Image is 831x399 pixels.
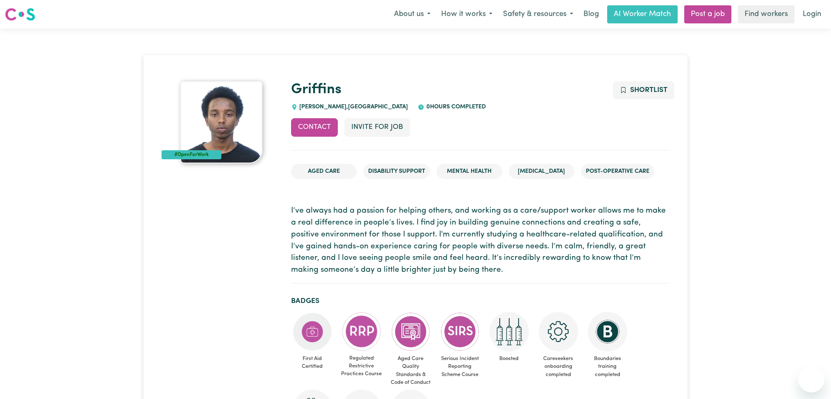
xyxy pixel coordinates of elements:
iframe: Button to launch messaging window [798,366,824,392]
span: Boundaries training completed [586,351,629,382]
button: Invite for Job [344,118,410,136]
li: Mental Health [437,164,502,179]
span: Shortlist [630,87,667,94]
li: Aged Care [291,164,357,179]
span: First Aid Certified [291,351,334,374]
button: How it works [436,6,498,23]
a: Find workers [738,5,795,23]
button: Safety & resources [498,6,578,23]
button: Add to shortlist [613,81,675,99]
a: Blog [578,5,604,23]
img: CS Academy: Regulated Restrictive Practices course completed [342,312,381,351]
div: #OpenForWork [162,150,221,159]
img: Care and support worker has received booster dose of COVID-19 vaccination [489,312,529,351]
img: CS Academy: Aged Care Quality Standards & Code of Conduct course completed [391,312,430,351]
li: [MEDICAL_DATA] [509,164,574,179]
img: Griffins [180,81,262,163]
img: Careseekers logo [5,7,35,22]
img: Care and support worker has completed First Aid Certification [293,312,332,351]
a: Griffins [291,83,342,97]
p: I’ve always had a passion for helping others, and working as a care/support worker allows me to m... [291,205,669,276]
h2: Badges [291,297,669,305]
li: Disability Support [363,164,430,179]
li: Post-operative care [581,164,654,179]
a: AI Worker Match [607,5,678,23]
button: Contact [291,118,338,136]
a: Post a job [684,5,731,23]
img: CS Academy: Boundaries in care and support work course completed [588,312,627,351]
span: Boosted [488,351,530,366]
a: Griffins 's profile picture'#OpenForWork [162,81,281,163]
img: CS Academy: Careseekers Onboarding course completed [539,312,578,351]
span: Regulated Restrictive Practices Course [340,351,383,381]
span: Serious Incident Reporting Scheme Course [439,351,481,382]
a: Login [798,5,826,23]
a: Careseekers logo [5,5,35,24]
span: Aged Care Quality Standards & Code of Conduct [389,351,432,390]
span: [PERSON_NAME] , [GEOGRAPHIC_DATA] [298,104,408,110]
span: Careseekers onboarding completed [537,351,580,382]
img: CS Academy: Serious Incident Reporting Scheme course completed [440,312,480,351]
button: About us [389,6,436,23]
span: 0 hours completed [424,104,486,110]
